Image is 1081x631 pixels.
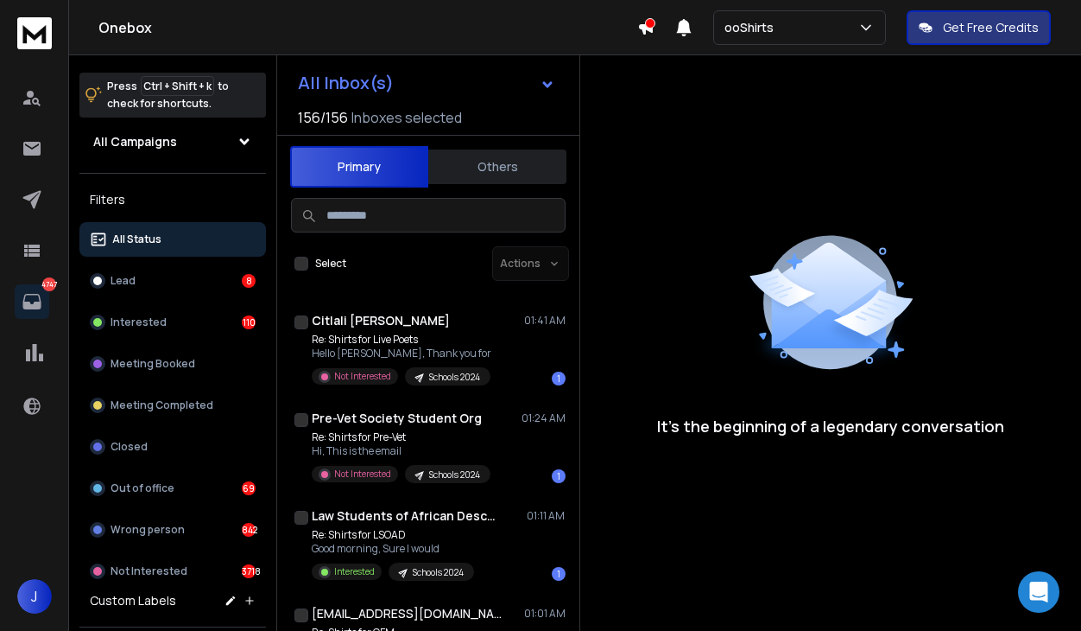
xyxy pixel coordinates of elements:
p: Wrong person [111,523,185,537]
p: Meeting Completed [111,398,213,412]
p: Re: Shirts for Pre-Vet [312,430,490,444]
h1: [EMAIL_ADDRESS][DOMAIN_NAME] [312,605,502,622]
div: 8 [242,274,256,288]
button: Others [428,148,566,186]
p: 01:01 AM [524,607,566,621]
button: All Campaigns [79,124,266,159]
h1: Onebox [98,17,637,38]
button: All Inbox(s) [284,66,569,100]
p: Closed [111,440,148,454]
h1: All Campaigns [93,133,177,150]
p: Not Interested [334,468,391,481]
p: Interested [334,565,375,578]
button: Meeting Booked [79,347,266,381]
p: Get Free Credits [943,19,1039,36]
button: All Status [79,222,266,257]
button: J [17,579,52,614]
div: 110 [242,315,256,329]
span: 156 / 156 [298,107,348,128]
h1: All Inbox(s) [298,74,394,92]
p: Not Interested [111,564,187,578]
div: 1 [552,469,566,483]
label: Select [315,257,346,271]
div: 3718 [242,564,256,578]
h1: Citlali [PERSON_NAME] [312,312,450,329]
h3: Inboxes selected [351,107,462,128]
p: ooShirts [724,19,781,36]
button: Interested110 [79,305,266,340]
p: Meeting Booked [111,357,195,371]
p: Lead [111,274,136,288]
span: Ctrl + Shift + k [141,76,214,96]
p: Schools 2024 [429,468,480,481]
button: Not Interested3718 [79,554,266,589]
p: Re: Shirts for Live Poets [312,333,491,347]
p: Press to check for shortcuts. [107,78,229,112]
p: Schools 2024 [413,566,464,579]
button: Out of office69 [79,471,266,506]
button: Meeting Completed [79,388,266,423]
button: Get Free Credits [907,10,1051,45]
p: Schools 2024 [429,371,480,384]
p: Hi, This is the email [312,444,490,458]
p: 4747 [42,277,56,291]
p: Interested [111,315,167,329]
button: Primary [290,146,428,188]
h1: Law Students of African Descent [312,507,502,525]
div: 842 [242,523,256,537]
p: Not Interested [334,370,391,383]
p: 01:11 AM [527,509,566,523]
div: 1 [552,372,566,386]
a: 4747 [15,284,49,319]
p: 01:24 AM [522,411,566,425]
p: Out of office [111,481,174,495]
p: Good morning, Sure I would [312,542,474,556]
p: Hello [PERSON_NAME], Thank you for [312,347,491,360]
p: It’s the beginning of a legendary conversation [657,414,1004,438]
div: 1 [552,567,566,581]
p: 01:41 AM [524,314,566,328]
img: logo [17,17,52,49]
button: Lead8 [79,264,266,298]
p: Re: Shirts for LSOAD [312,528,474,542]
p: All Status [112,233,161,246]
h3: Custom Labels [90,592,176,609]
h1: Pre-Vet Society Student Org [312,410,482,427]
button: Wrong person842 [79,513,266,547]
h3: Filters [79,188,266,212]
div: Open Intercom Messenger [1018,571,1059,613]
button: Closed [79,430,266,464]
div: 69 [242,481,256,495]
